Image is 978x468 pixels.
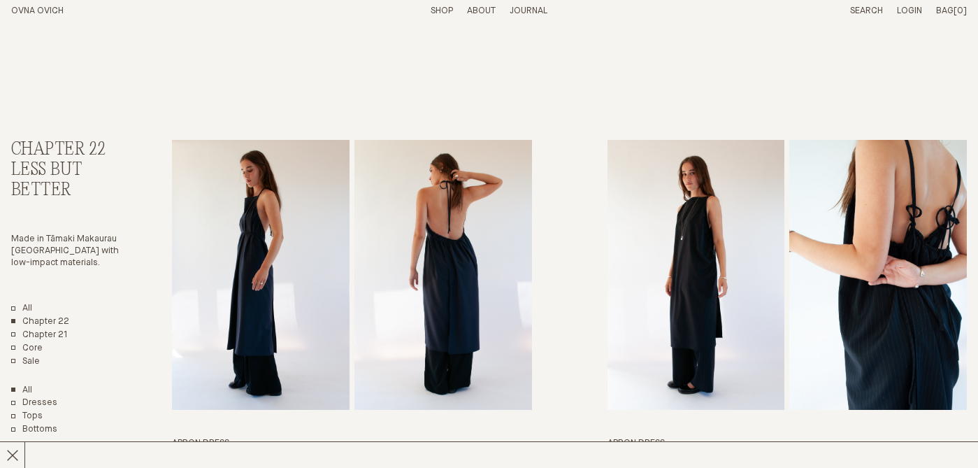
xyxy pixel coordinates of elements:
[11,316,69,328] a: Chapter 22
[172,438,531,450] h3: Apron Dress
[11,6,64,15] a: Home
[431,6,453,15] a: Shop
[11,397,57,409] a: Dresses
[850,6,883,15] a: Search
[11,303,32,315] a: All
[936,6,954,15] span: Bag
[467,6,496,17] summary: About
[11,411,43,423] a: Tops
[607,438,967,450] h3: Apron Dress
[954,6,967,15] span: [0]
[897,6,922,15] a: Login
[11,140,121,160] h2: Chapter 22
[11,356,40,368] a: Sale
[11,329,68,341] a: Chapter 21
[607,140,785,410] img: Apron Dress
[510,6,547,15] a: Journal
[172,140,350,410] img: Apron Dress
[11,234,121,269] p: Made in Tāmaki Makaurau [GEOGRAPHIC_DATA] with low-impact materials.
[11,160,121,201] h3: Less But Better
[11,424,57,436] a: Bottoms
[11,343,43,355] a: Core
[11,385,32,397] a: Show All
